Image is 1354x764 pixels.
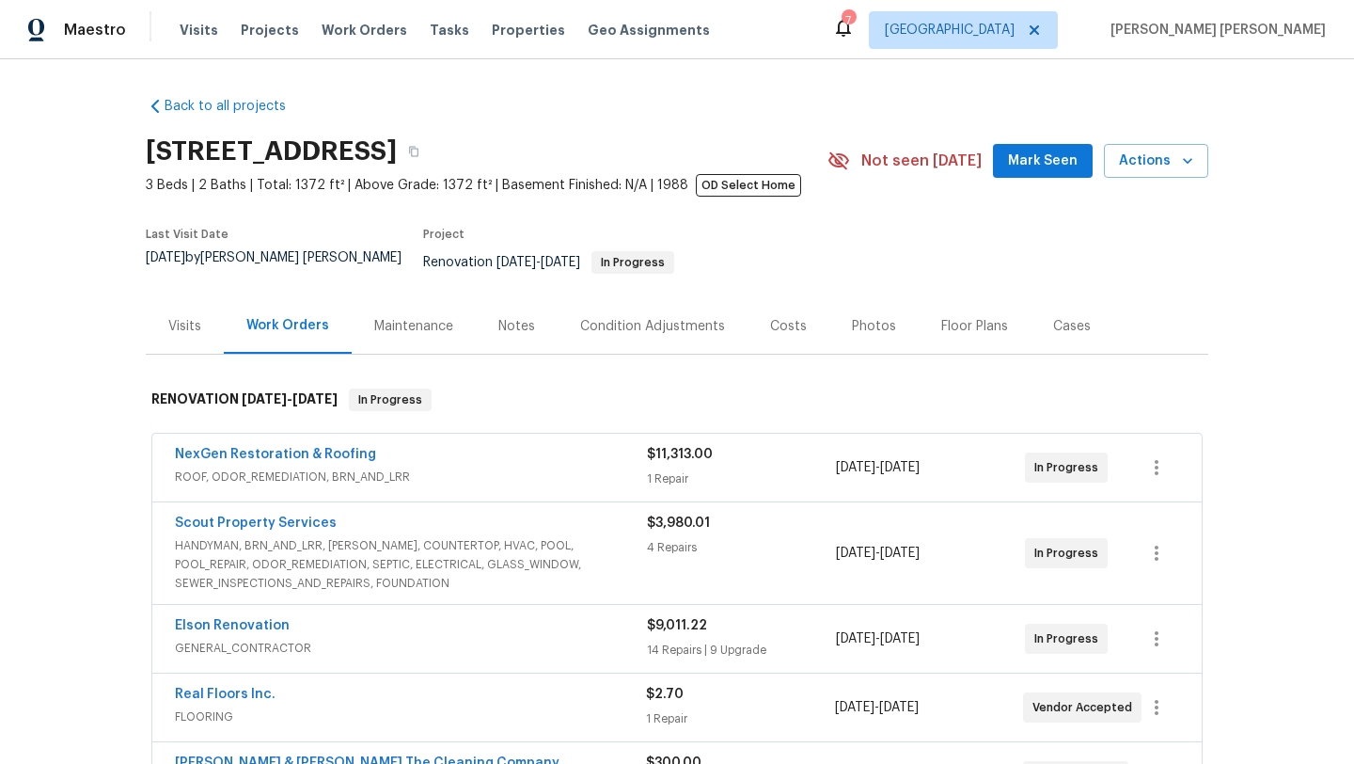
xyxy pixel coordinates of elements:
a: Back to all projects [146,97,326,116]
span: Geo Assignments [588,21,710,40]
span: [PERSON_NAME] [PERSON_NAME] [1103,21,1326,40]
div: RENOVATION [DATE]-[DATE]In Progress [146,370,1208,430]
span: OD Select Home [696,174,801,197]
span: Not seen [DATE] [861,151,982,170]
span: Projects [241,21,299,40]
span: Work Orders [322,21,407,40]
span: Vendor Accepted [1032,698,1140,717]
span: Project [423,229,464,240]
div: 1 Repair [646,709,834,728]
span: Mark Seen [1008,150,1078,173]
div: 4 Repairs [647,538,836,557]
span: [GEOGRAPHIC_DATA] [885,21,1015,40]
a: Elson Renovation [175,619,290,632]
div: Photos [852,317,896,336]
a: NexGen Restoration & Roofing [175,448,376,461]
span: [DATE] [146,251,185,264]
span: [DATE] [242,392,287,406]
span: [DATE] [879,701,919,714]
span: $9,011.22 [647,619,707,632]
span: $3,980.01 [647,517,710,530]
button: Actions [1104,144,1208,179]
button: Mark Seen [993,144,1093,179]
span: In Progress [1034,458,1106,477]
span: Last Visit Date [146,229,228,240]
span: [DATE] [541,256,580,269]
span: [DATE] [835,701,874,714]
span: $2.70 [646,688,684,701]
div: Visits [168,317,201,336]
div: by [PERSON_NAME] [PERSON_NAME] [146,251,423,287]
span: Properties [492,21,565,40]
span: In Progress [593,257,672,268]
span: [DATE] [836,632,875,645]
span: Tasks [430,24,469,37]
div: 14 Repairs | 9 Upgrade [647,641,836,660]
span: In Progress [1034,544,1106,563]
span: GENERAL_CONTRACTOR [175,639,647,658]
div: Cases [1053,317,1091,336]
div: Costs [770,317,807,336]
span: - [835,698,919,717]
span: Actions [1119,150,1193,173]
a: Real Floors Inc. [175,688,276,701]
div: Floor Plans [941,317,1008,336]
div: Maintenance [374,317,453,336]
div: 7 [842,11,855,30]
span: $11,313.00 [647,448,713,461]
span: - [496,256,580,269]
h6: RENOVATION [151,389,338,411]
div: Notes [498,317,535,336]
span: Renovation [423,256,674,269]
span: - [836,458,920,477]
span: 3 Beds | 2 Baths | Total: 1372 ft² | Above Grade: 1372 ft² | Basement Finished: N/A | 1988 [146,176,827,195]
span: HANDYMAN, BRN_AND_LRR, [PERSON_NAME], COUNTERTOP, HVAC, POOL, POOL_REPAIR, ODOR_REMEDIATION, SEPT... [175,536,647,593]
a: Scout Property Services [175,517,337,530]
div: Condition Adjustments [580,317,725,336]
span: [DATE] [880,632,920,645]
span: [DATE] [836,547,875,560]
div: 1 Repair [647,470,836,488]
span: [DATE] [836,461,875,474]
span: Visits [180,21,218,40]
span: FLOORING [175,708,646,726]
span: ROOF, ODOR_REMEDIATION, BRN_AND_LRR [175,468,647,486]
span: - [836,629,920,648]
div: Work Orders [246,316,329,335]
span: In Progress [351,390,430,409]
span: [DATE] [880,547,920,560]
span: [DATE] [880,461,920,474]
h2: [STREET_ADDRESS] [146,142,397,161]
button: Copy Address [397,135,431,168]
span: - [836,544,920,563]
span: - [242,392,338,406]
span: In Progress [1034,629,1106,648]
span: [DATE] [496,256,536,269]
span: [DATE] [292,392,338,406]
span: Maestro [64,21,126,40]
